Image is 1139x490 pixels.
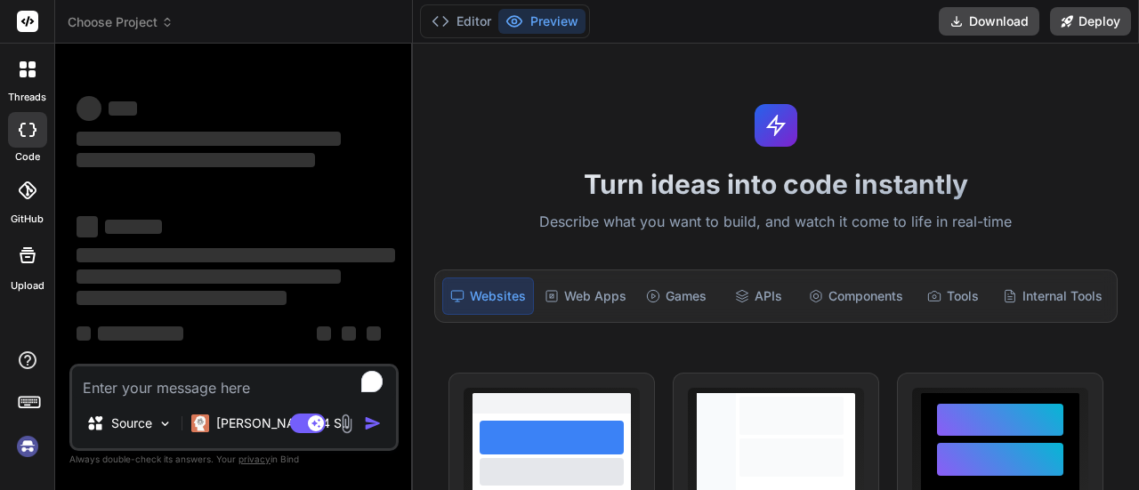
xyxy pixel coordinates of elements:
[364,414,382,432] img: icon
[111,414,152,432] p: Source
[191,414,209,432] img: Claude 4 Sonnet
[68,13,174,31] span: Choose Project
[109,101,137,116] span: ‌
[1050,7,1131,36] button: Deploy
[105,220,162,234] span: ‌
[424,9,498,34] button: Editor
[77,153,315,167] span: ‌
[424,211,1128,234] p: Describe what you want to build, and watch it come to life in real-time
[424,168,1128,200] h1: Turn ideas into code instantly
[11,278,44,293] label: Upload
[8,90,46,105] label: threads
[77,291,287,305] span: ‌
[69,451,399,468] p: Always double-check its answers. Your in Bind
[77,248,395,262] span: ‌
[442,277,534,315] div: Websites
[719,277,797,315] div: APIs
[77,96,101,121] span: ‌
[77,216,98,237] span: ‌
[498,9,586,34] button: Preview
[537,277,634,315] div: Web Apps
[996,277,1110,315] div: Internal Tools
[11,212,44,227] label: GitHub
[802,277,910,315] div: Components
[317,326,331,341] span: ‌
[637,277,715,315] div: Games
[238,454,271,464] span: privacy
[336,414,357,434] img: attachment
[367,326,381,341] span: ‌
[77,269,341,284] span: ‌
[216,414,349,432] p: [PERSON_NAME] 4 S..
[15,149,40,165] label: code
[342,326,356,341] span: ‌
[939,7,1039,36] button: Download
[77,132,341,146] span: ‌
[98,326,183,341] span: ‌
[12,431,43,462] img: signin
[77,326,91,341] span: ‌
[72,366,396,398] textarea: To enrich screen reader interactions, please activate Accessibility in Grammarly extension settings
[914,277,992,315] div: Tools
[158,416,173,431] img: Pick Models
